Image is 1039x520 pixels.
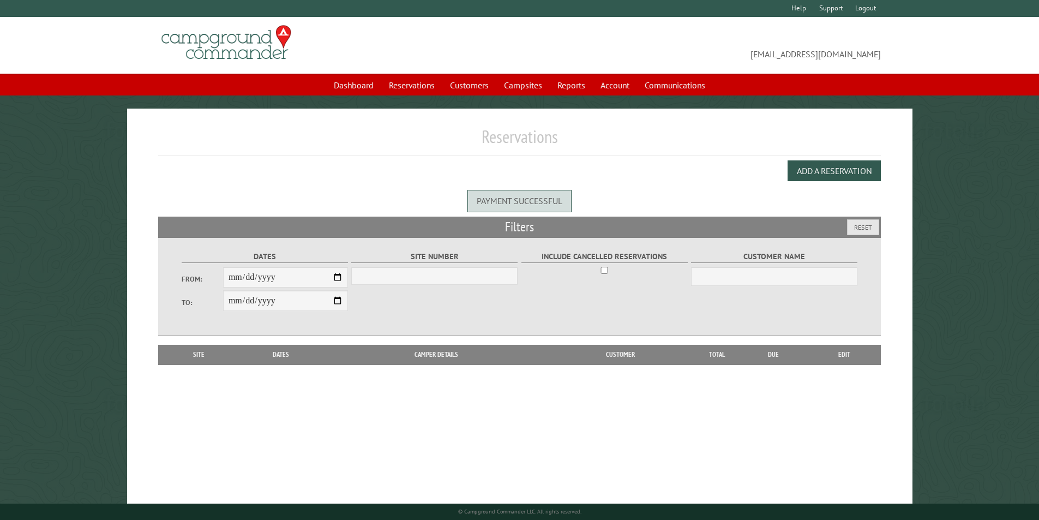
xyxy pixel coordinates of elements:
label: Dates [182,250,348,263]
a: Customers [443,75,495,95]
a: Dashboard [327,75,380,95]
a: Reservations [382,75,441,95]
label: Include Cancelled Reservations [521,250,688,263]
a: Campsites [497,75,549,95]
label: From: [182,274,223,284]
div: Payment successful [467,190,572,212]
a: Reports [551,75,592,95]
th: Camper Details [328,345,545,364]
h2: Filters [158,217,881,237]
h1: Reservations [158,126,881,156]
label: To: [182,297,223,308]
th: Site [164,345,235,364]
th: Dates [235,345,328,364]
th: Customer [545,345,695,364]
th: Due [739,345,808,364]
a: Account [594,75,636,95]
th: Edit [808,345,881,364]
button: Add a Reservation [788,160,881,181]
span: [EMAIL_ADDRESS][DOMAIN_NAME] [520,30,881,61]
th: Total [695,345,739,364]
label: Customer Name [691,250,857,263]
button: Reset [847,219,879,235]
a: Communications [638,75,712,95]
small: © Campground Commander LLC. All rights reserved. [458,508,581,515]
label: Site Number [351,250,518,263]
img: Campground Commander [158,21,295,64]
